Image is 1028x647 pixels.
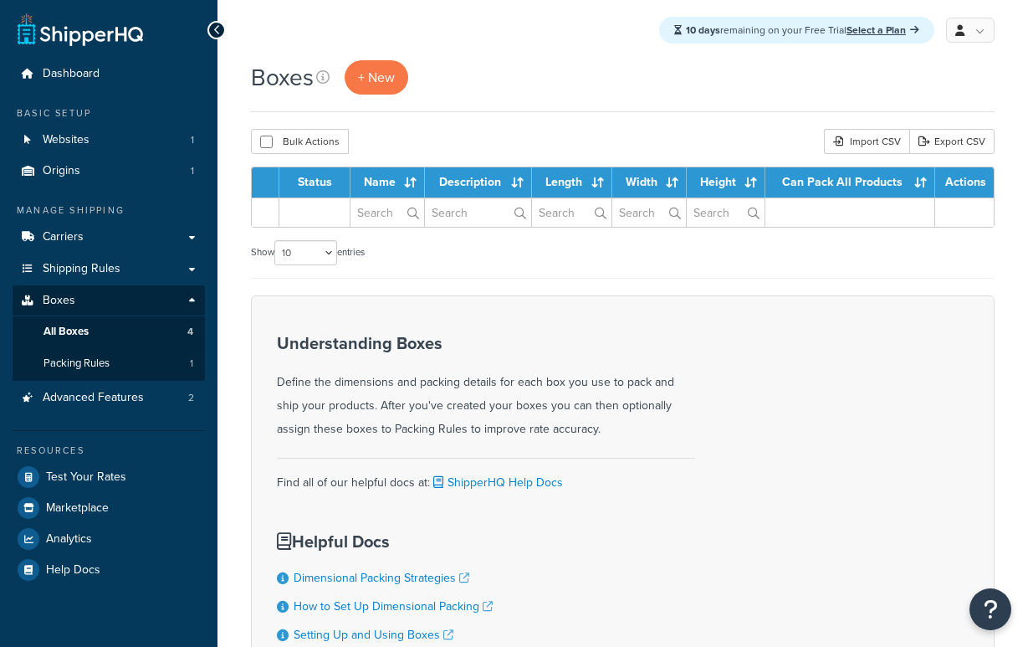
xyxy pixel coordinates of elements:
[251,240,365,265] label: Show entries
[277,458,695,495] div: Find all of our helpful docs at:
[765,167,935,198] th: Can Pack All Products
[13,106,205,121] div: Basic Setup
[13,156,205,187] a: Origins 1
[13,524,205,554] a: Analytics
[46,563,100,578] span: Help Docs
[824,129,909,154] div: Import CSV
[425,198,531,227] input: Search
[969,588,1011,630] button: Open Resource Center
[13,555,205,585] a: Help Docs
[46,470,126,485] span: Test Your Rates
[532,198,611,227] input: Search
[846,23,919,38] a: Select a Plan
[686,23,720,38] strong: 10 days
[46,532,92,547] span: Analytics
[277,334,695,352] h3: Understanding Boxes
[935,167,994,198] th: Actions
[43,164,80,178] span: Origins
[188,391,194,405] span: 2
[294,626,453,644] a: Setting Up and Using Boxes
[13,316,205,347] li: All Boxes
[187,325,193,339] span: 4
[13,156,205,187] li: Origins
[279,167,350,198] th: Status
[13,222,205,253] a: Carriers
[687,198,765,227] input: Search
[13,348,205,379] a: Packing Rules 1
[13,316,205,347] a: All Boxes 4
[13,348,205,379] li: Packing Rules
[43,294,75,308] span: Boxes
[350,167,425,198] th: Name
[277,334,695,441] div: Define the dimensions and packing details for each box you use to pack and ship your products. Af...
[43,325,89,339] span: All Boxes
[13,444,205,458] div: Resources
[294,569,469,587] a: Dimensional Packing Strategies
[43,67,100,81] span: Dashboard
[191,164,194,178] span: 1
[612,167,687,198] th: Width
[13,125,205,156] a: Websites 1
[13,462,205,492] a: Test Your Rates
[251,61,314,94] h1: Boxes
[18,13,143,46] a: ShipperHQ Home
[43,230,84,244] span: Carriers
[13,285,205,381] li: Boxes
[345,60,408,95] a: + New
[294,598,493,615] a: How to Set Up Dimensional Packing
[251,129,349,154] button: Bulk Actions
[13,285,205,316] a: Boxes
[13,493,205,523] a: Marketplace
[612,198,686,227] input: Search
[13,125,205,156] li: Websites
[43,133,90,147] span: Websites
[43,357,110,371] span: Packing Rules
[687,167,766,198] th: Height
[191,133,194,147] span: 1
[190,357,193,371] span: 1
[274,240,337,265] select: Showentries
[46,501,109,516] span: Marketplace
[13,383,205,413] li: Advanced Features
[350,198,424,227] input: Search
[43,262,120,276] span: Shipping Rules
[13,254,205,285] a: Shipping Rules
[425,167,532,198] th: Description
[430,474,563,491] a: ShipperHQ Help Docs
[13,59,205,90] a: Dashboard
[532,167,612,198] th: Length
[277,532,540,551] h3: Helpful Docs
[43,391,144,405] span: Advanced Features
[13,383,205,413] a: Advanced Features 2
[909,129,995,154] a: Export CSV
[358,68,395,87] span: + New
[13,203,205,218] div: Manage Shipping
[659,17,934,44] div: remaining on your Free Trial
